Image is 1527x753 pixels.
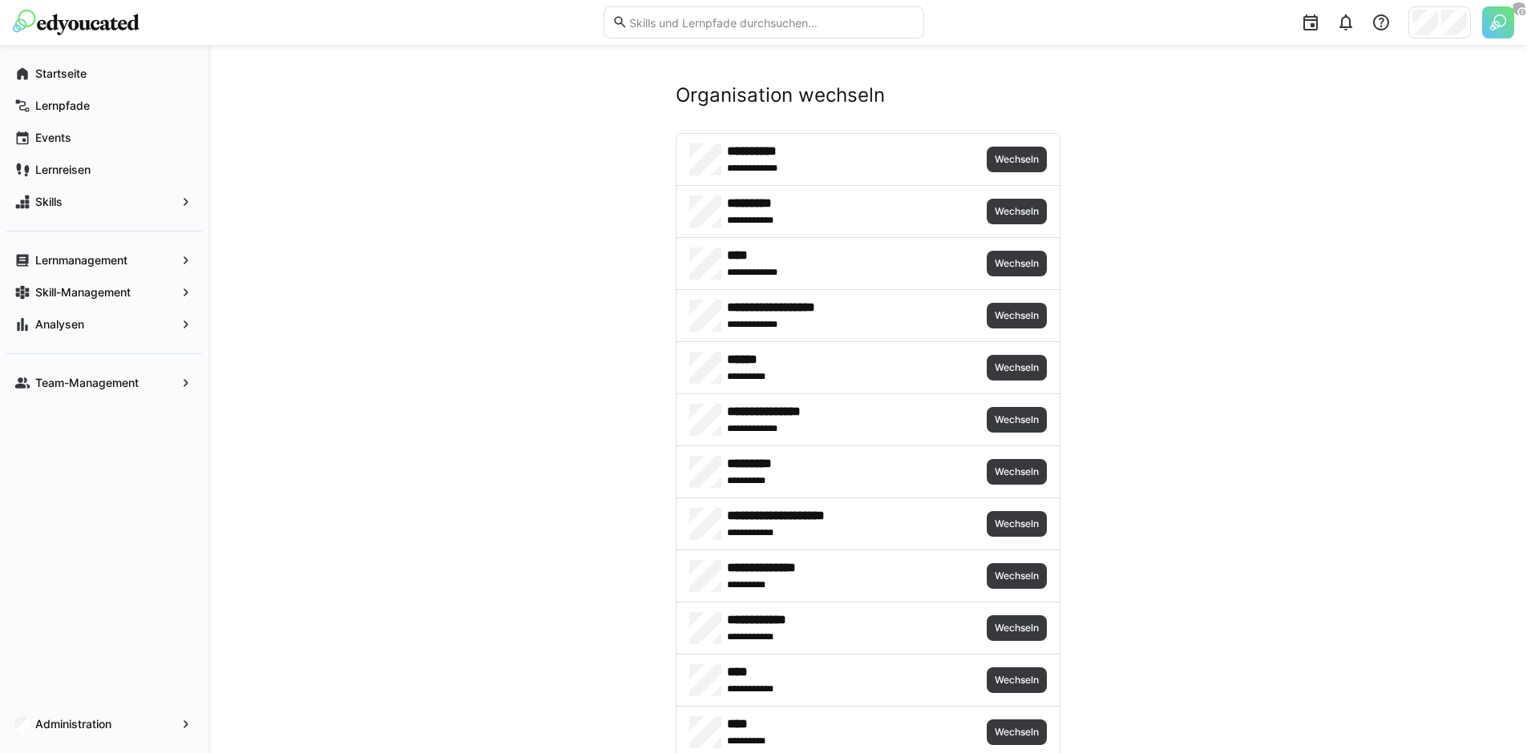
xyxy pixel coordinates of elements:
[993,205,1040,218] span: Wechseln
[628,15,915,30] input: Skills und Lernpfade durchsuchen…
[993,517,1040,530] span: Wechseln
[993,309,1040,322] span: Wechseln
[987,667,1047,693] button: Wechseln
[987,563,1047,589] button: Wechseln
[987,251,1047,276] button: Wechseln
[993,726,1040,739] span: Wechseln
[987,511,1047,537] button: Wechseln
[987,147,1047,172] button: Wechseln
[993,674,1040,687] span: Wechseln
[987,459,1047,485] button: Wechseln
[993,465,1040,478] span: Wechseln
[993,622,1040,634] span: Wechseln
[993,257,1040,270] span: Wechseln
[987,303,1047,328] button: Wechseln
[987,719,1047,745] button: Wechseln
[987,615,1047,641] button: Wechseln
[993,361,1040,374] span: Wechseln
[987,355,1047,381] button: Wechseln
[993,153,1040,166] span: Wechseln
[993,413,1040,426] span: Wechseln
[993,570,1040,582] span: Wechseln
[987,199,1047,224] button: Wechseln
[987,407,1047,433] button: Wechseln
[676,83,1060,107] h2: Organisation wechseln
